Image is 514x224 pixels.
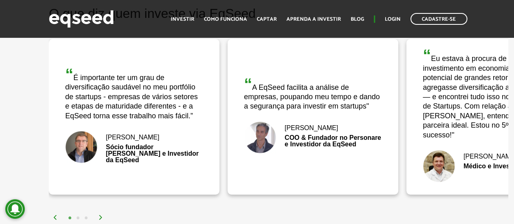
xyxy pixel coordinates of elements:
img: arrow%20left.svg [53,215,58,220]
button: 1 of 2 [66,214,74,222]
a: Login [385,17,401,22]
a: Investir [171,17,194,22]
a: Captar [257,17,277,22]
img: Fernando De Marco [423,150,455,183]
a: Como funciona [204,17,247,22]
img: Nick Johnston [65,131,98,163]
span: “ [423,46,431,64]
div: Sócio fundador [PERSON_NAME] e Investidor da EqSeed [65,144,203,163]
button: 2 of 2 [74,214,82,222]
span: “ [65,65,73,83]
div: [PERSON_NAME] [65,134,203,141]
div: [PERSON_NAME] [244,125,382,131]
div: A EqSeed facilita a análise de empresas, poupando meu tempo e dando a segurança para investir em ... [244,76,382,111]
a: Cadastre-se [410,13,467,25]
img: EqSeed [49,8,114,30]
img: Bruno Rodrigues [244,122,276,154]
span: “ [244,75,252,93]
div: É importante ter um grau de diversificação saudável no meu portfólio de startups - empresas de vá... [65,66,203,121]
img: arrow%20right.svg [98,215,103,220]
a: Blog [351,17,364,22]
button: 3 of 2 [82,214,90,222]
div: COO & Fundador no Personare e Investidor da EqSeed [244,135,382,148]
a: Aprenda a investir [286,17,341,22]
